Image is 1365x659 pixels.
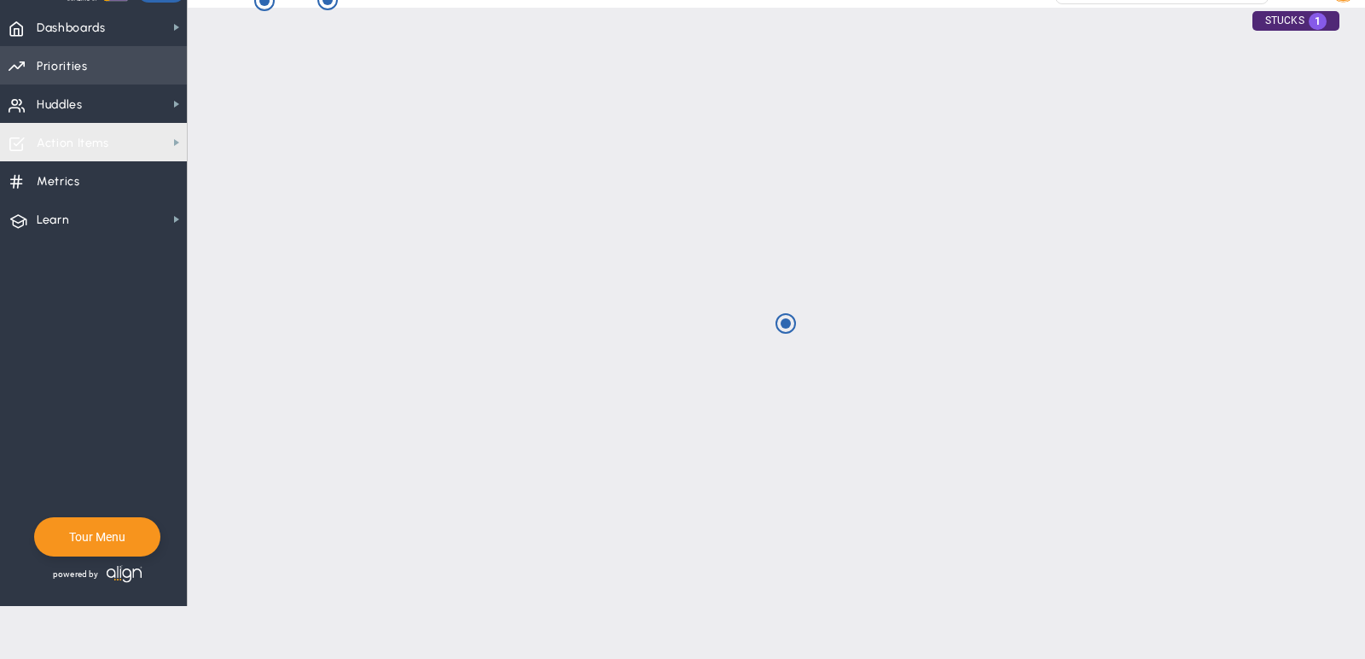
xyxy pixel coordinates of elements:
[34,561,216,587] div: Powered by Align
[1252,11,1339,31] div: STUCKS
[37,202,69,238] span: Learn
[64,529,131,545] button: Tour Menu
[37,49,88,85] span: Priorities
[37,87,83,123] span: Huddles
[1309,13,1327,30] span: 1
[37,10,106,46] span: Dashboards
[37,164,80,200] span: Metrics
[37,125,109,161] span: Action Items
